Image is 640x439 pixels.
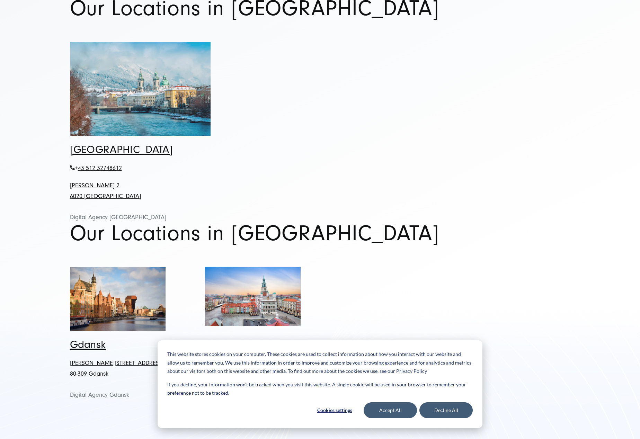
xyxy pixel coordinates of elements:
button: Accept All [364,402,417,418]
button: Decline All [419,402,473,418]
img: poznan-bild-digitalagentur-poznan [205,267,301,326]
a: 6020 [GEOGRAPHIC_DATA] [70,192,141,200]
p: This website stores cookies on your computer. These cookies are used to collect information about... [167,350,473,376]
button: Cookies settings [308,402,361,418]
h1: Our Locations in [GEOGRAPHIC_DATA] [70,223,570,244]
a: [PERSON_NAME] 2 [70,182,119,189]
span: 43 512 32748612 [78,164,122,172]
p: If you decline, your information won’t be tracked when you visit this website. A single cookie wi... [167,380,473,397]
img: Verschneites Innsbruck mit Blick auf die Berge und den historischen Bauten der Altstadt [70,42,211,136]
span: + [75,164,78,172]
a: [PERSON_NAME][STREET_ADDRESS], [70,359,165,367]
img: danzig-uferpromenade-mottlau-digitalagentur-danzig [70,267,166,331]
a: 80-309 Gdansk [70,370,108,377]
a: Gdansk [70,338,106,351]
p: Digital Agency Gdansk [70,358,166,400]
div: Digital Agency [GEOGRAPHIC_DATA] [70,212,211,223]
a: [GEOGRAPHIC_DATA] [70,143,173,156]
div: Cookie banner [158,340,482,428]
